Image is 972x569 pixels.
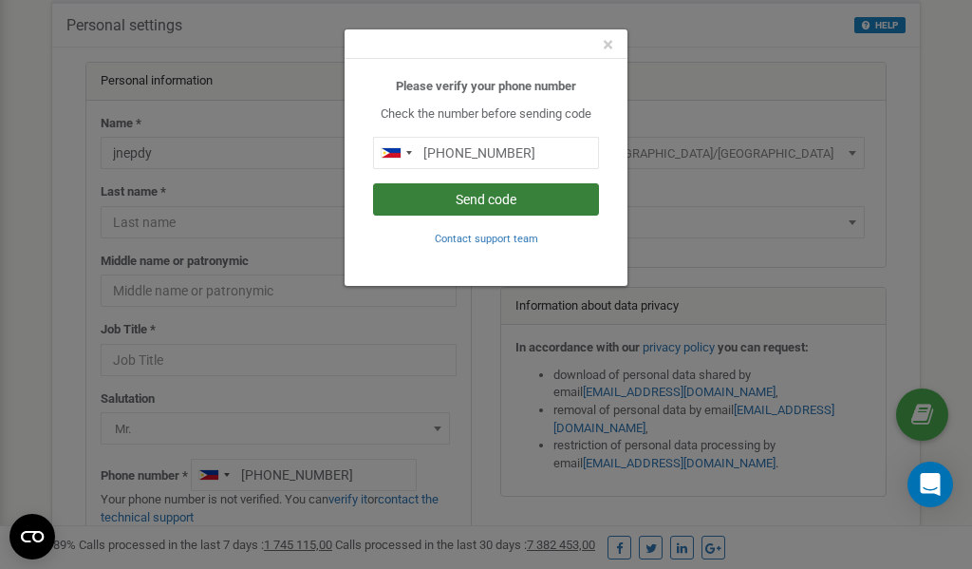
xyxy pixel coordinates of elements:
input: 0905 123 4567 [373,137,599,169]
b: Please verify your phone number [396,79,576,93]
button: Close [603,35,613,55]
a: Contact support team [435,231,538,245]
small: Contact support team [435,233,538,245]
span: × [603,33,613,56]
button: Open CMP widget [9,514,55,560]
button: Send code [373,183,599,216]
div: Telephone country code [374,138,418,168]
p: Check the number before sending code [373,105,599,123]
div: Open Intercom Messenger [907,462,953,507]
